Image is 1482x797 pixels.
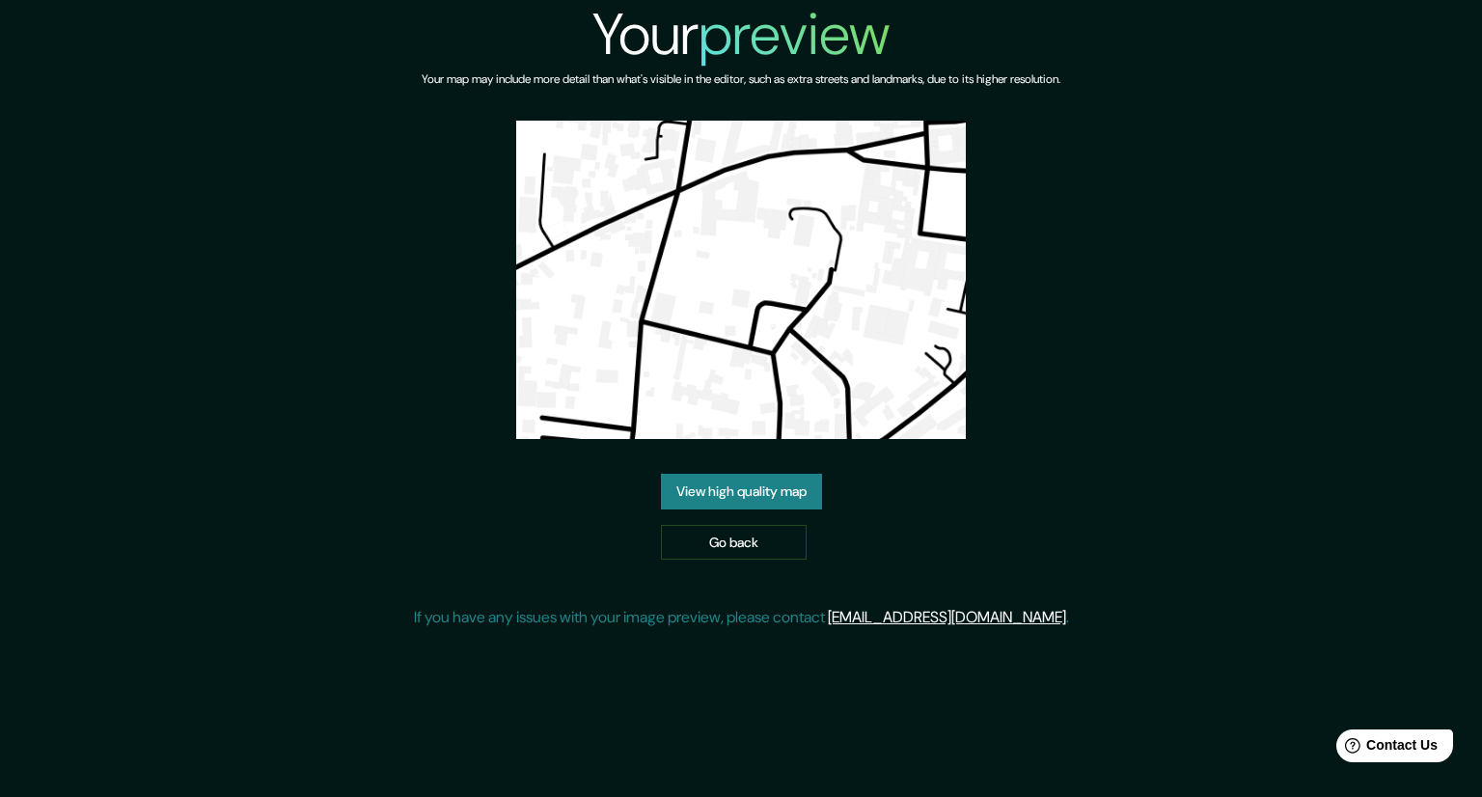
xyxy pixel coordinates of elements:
[828,607,1066,627] a: [EMAIL_ADDRESS][DOMAIN_NAME]
[516,121,967,439] img: created-map-preview
[1310,722,1461,776] iframe: Help widget launcher
[661,525,807,561] a: Go back
[414,606,1069,629] p: If you have any issues with your image preview, please contact .
[422,69,1060,90] h6: Your map may include more detail than what's visible in the editor, such as extra streets and lan...
[661,474,822,509] a: View high quality map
